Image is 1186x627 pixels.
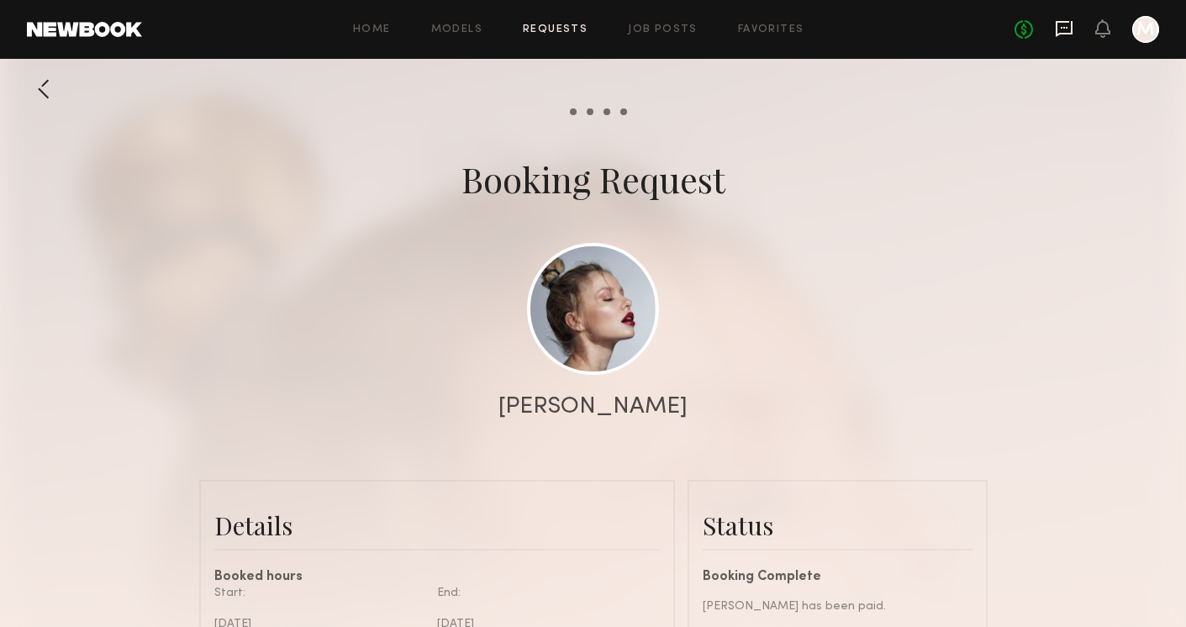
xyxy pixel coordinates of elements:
div: Details [214,508,660,542]
div: Start: [214,584,424,602]
a: Job Posts [628,24,698,35]
a: Requests [523,24,588,35]
div: Booking Request [461,155,725,203]
div: [PERSON_NAME] has been paid. [703,598,973,615]
div: [PERSON_NAME] [498,395,688,419]
a: Favorites [738,24,804,35]
a: Models [431,24,482,35]
a: Home [353,24,391,35]
div: Status [703,508,973,542]
div: End: [437,584,647,602]
div: Booking Complete [703,571,973,584]
a: M [1132,16,1159,43]
div: Booked hours [214,571,660,584]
